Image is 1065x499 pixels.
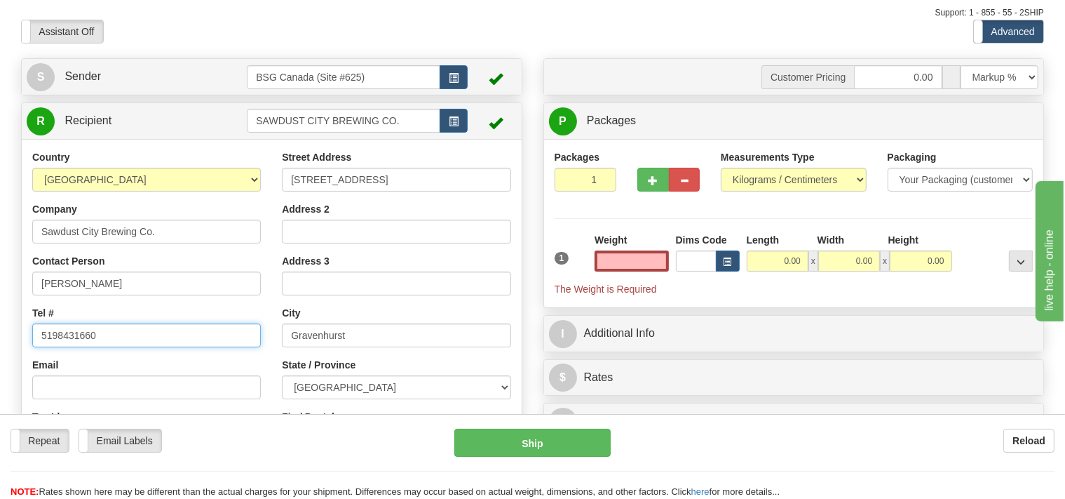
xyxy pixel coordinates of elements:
[974,20,1043,43] label: Advanced
[282,168,510,192] input: Enter a location
[549,107,577,135] span: P
[27,62,247,91] a: S Sender
[549,107,1039,135] a: P Packages
[247,65,440,89] input: Sender Id
[555,284,657,295] span: The Weight is Required
[27,63,55,91] span: S
[282,150,351,164] label: Street Address
[65,114,111,126] span: Recipient
[1003,429,1054,453] button: Reload
[676,233,727,247] label: Dims Code
[549,320,577,348] span: I
[454,429,611,457] button: Ship
[549,408,577,436] span: O
[79,430,161,452] label: Email Labels
[11,486,39,497] span: NOTE:
[888,233,919,247] label: Height
[549,319,1039,348] a: IAdditional Info
[21,7,1044,19] div: Support: 1 - 855 - 55 - 2SHIP
[11,430,69,452] label: Repeat
[595,233,627,247] label: Weight
[888,150,937,164] label: Packaging
[27,107,222,135] a: R Recipient
[1012,435,1045,446] b: Reload
[587,114,636,126] span: Packages
[721,150,815,164] label: Measurements Type
[282,410,334,424] label: Zip / Postal
[808,251,818,272] span: x
[282,254,330,268] label: Address 3
[27,107,55,135] span: R
[555,150,600,164] label: Packages
[247,109,440,133] input: Recipient Id
[22,20,103,43] label: Assistant Off
[549,407,1039,436] a: OShipment Options
[32,202,77,216] label: Company
[1009,251,1033,272] div: ...
[818,233,845,247] label: Width
[32,358,58,372] label: Email
[65,70,101,82] span: Sender
[32,254,104,268] label: Contact Person
[880,251,890,272] span: x
[32,410,60,424] label: Tax Id
[761,65,854,89] span: Customer Pricing
[549,364,577,392] span: $
[549,364,1039,392] a: $Rates
[32,150,70,164] label: Country
[282,202,330,216] label: Address 2
[282,358,355,372] label: State / Province
[32,306,54,320] label: Tel #
[747,233,780,247] label: Length
[691,486,710,497] a: here
[1033,178,1064,321] iframe: chat widget
[11,8,130,25] div: live help - online
[282,306,300,320] label: City
[555,252,569,265] span: 1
